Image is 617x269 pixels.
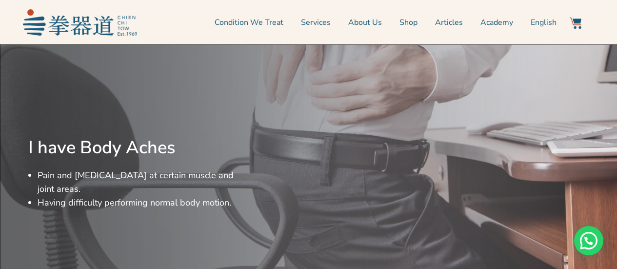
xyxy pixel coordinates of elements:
span: English [531,17,557,28]
h2: I have Body Aches [28,137,247,159]
li: Having difficulty performing normal body motion. [38,196,247,209]
a: About Us [348,10,382,35]
img: Website Icon-03 [570,17,581,29]
a: Condition We Treat [215,10,283,35]
a: Academy [480,10,513,35]
a: Shop [399,10,418,35]
nav: Menu [142,10,557,35]
a: Articles [435,10,463,35]
a: Services [301,10,331,35]
a: English [531,10,557,35]
li: Pain and [MEDICAL_DATA] at certain muscle and joint areas. [38,168,247,196]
